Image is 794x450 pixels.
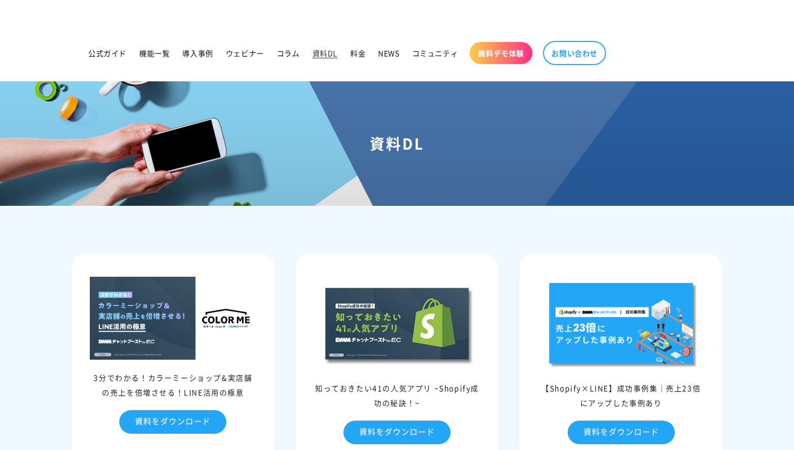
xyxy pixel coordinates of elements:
[551,48,598,58] span: お問い合わせ
[344,42,372,64] a: 料金
[312,48,338,58] span: 資料DL
[343,421,451,444] a: 資料をダウンロード
[306,42,344,64] a: 資料DL
[277,48,300,58] span: コラム
[13,134,781,153] h1: 資料DL
[119,410,226,434] a: 資料をダウンロード
[88,48,127,58] span: 公式ガイド
[270,42,306,64] a: コラム
[372,42,405,64] a: NEWS
[469,42,532,64] a: 無料デモ体験
[350,48,365,58] span: 料金
[412,48,458,58] span: コミュニティ
[182,48,213,58] span: 導入事例
[74,370,272,400] div: 3分でわかる！カラーミーショップ&実店舗の売上を倍増させる！LINE活用の極意
[378,48,399,58] span: NEWS
[406,42,465,64] a: コミュニティ
[220,42,270,64] a: ウェビナー
[176,42,219,64] a: 導入事例
[82,42,133,64] a: 公式ガイド
[543,41,606,65] a: お問い合わせ
[226,48,264,58] span: ウェビナー
[478,48,524,58] span: 無料デモ体験
[522,381,720,410] div: 【Shopify×LINE】成功事例集｜売上23倍にアップした事例あり
[133,42,176,64] a: 機能一覧
[139,48,170,58] span: 機能一覧
[298,381,496,410] div: 知っておきたい41の人気アプリ ~Shopify成功の秘訣！~
[568,421,675,444] a: 資料をダウンロード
